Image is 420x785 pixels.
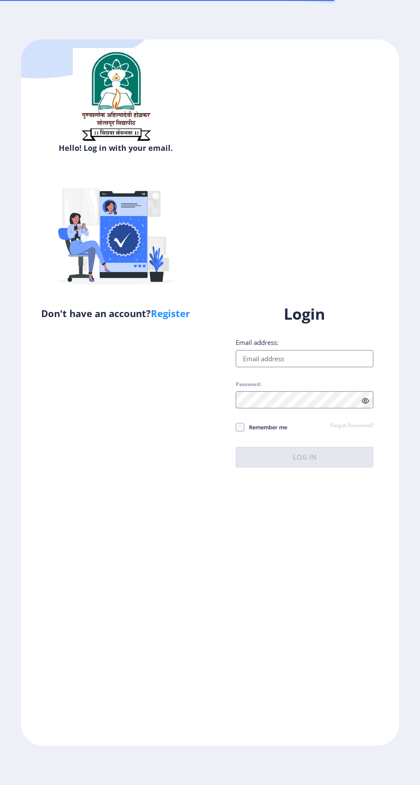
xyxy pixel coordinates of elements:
input: Email address [236,350,373,367]
h6: Hello! Log in with your email. [27,143,204,153]
label: Password: [236,381,261,388]
a: Register [151,307,190,320]
h1: Login [236,304,373,324]
img: sulogo.png [73,48,159,145]
img: Verified-rafiki.svg [41,156,191,306]
a: Forgot Password? [330,422,373,430]
h5: Don't have an account? [27,306,204,320]
button: Log In [236,447,373,467]
span: Remember me [244,422,287,432]
label: Email address: [236,338,279,347]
